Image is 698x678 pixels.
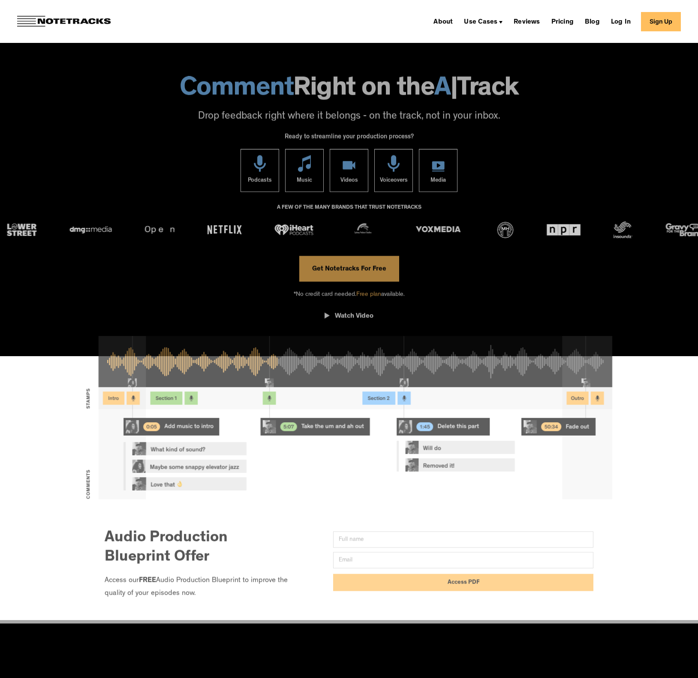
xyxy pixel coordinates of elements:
[641,12,681,31] a: Sign Up
[333,574,593,591] input: Access PDF
[105,521,290,568] h3: Audio Production Blueprint Offer
[9,109,689,124] p: Drop feedback right where it belongs - on the track, not in your inbox.
[277,200,421,224] div: A FEW OF THE MANY BRANDS THAT TRUST NOTETRACKS
[608,15,634,28] a: Log In
[325,306,373,330] a: open lightbox
[330,149,368,192] a: Videos
[581,15,603,28] a: Blog
[139,577,156,584] strong: FREE
[430,172,446,191] div: Media
[333,532,593,591] form: Email Form
[380,172,408,191] div: Voiceovers
[180,76,294,103] span: Comment
[335,312,373,321] div: Watch Video
[451,76,457,103] span: |
[105,575,290,600] p: Access our Audio Production Blueprint to improve the quality of your episodes now.
[333,532,593,548] input: Full name
[460,15,506,28] div: Use Cases
[356,291,381,298] span: Free plan
[340,172,358,191] div: Videos
[241,149,279,192] a: Podcasts
[510,15,543,28] a: Reviews
[297,172,312,191] div: Music
[548,15,577,28] a: Pricing
[9,76,689,103] h1: Right on the Track
[464,19,497,26] div: Use Cases
[419,149,457,192] a: Media
[299,256,399,281] a: Get Notetracks For Free
[333,552,593,569] input: Email
[374,149,413,192] a: Voiceovers
[285,149,324,192] a: Music
[285,128,414,149] div: Ready to streamline your production process?
[294,281,405,306] div: *No credit card needed. available.
[430,15,456,28] a: About
[248,172,272,191] div: Podcasts
[434,76,451,103] span: A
